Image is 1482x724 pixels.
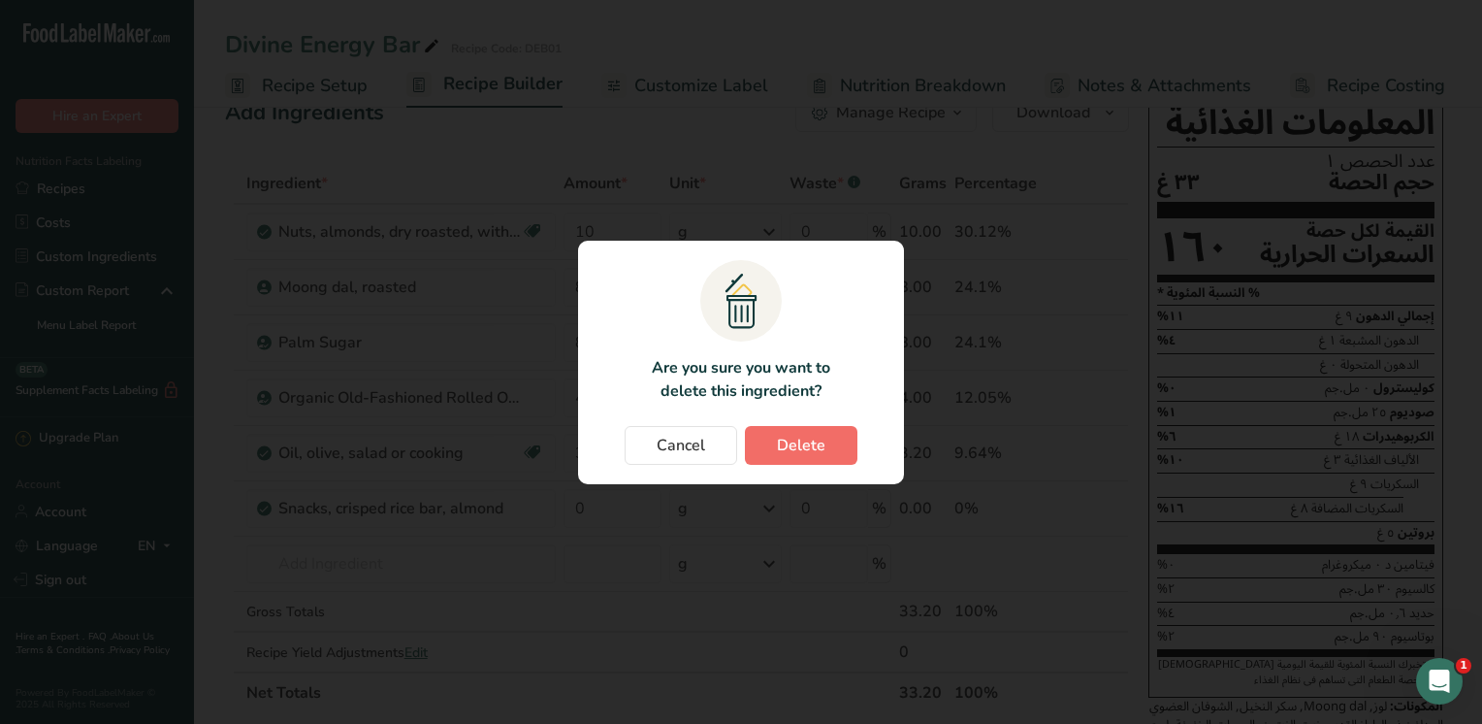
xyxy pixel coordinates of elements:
span: 1 [1456,658,1471,674]
span: Cancel [657,434,705,457]
button: Cancel [625,426,737,465]
p: Are you sure you want to delete this ingredient? [640,356,841,403]
button: Delete [745,426,857,465]
iframe: Intercom live chat [1416,658,1463,705]
span: Delete [777,434,825,457]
